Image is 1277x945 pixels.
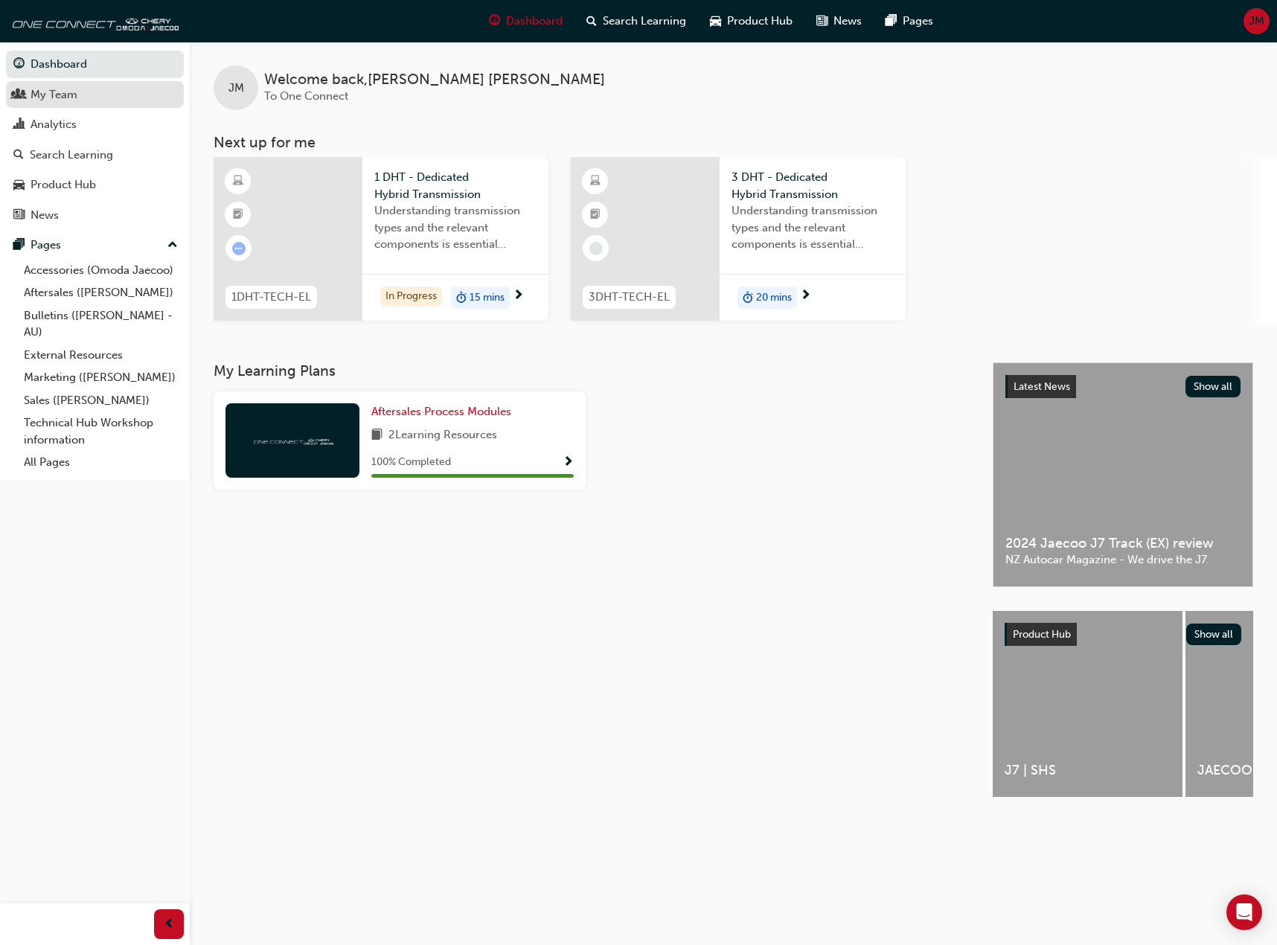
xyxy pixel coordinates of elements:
[1005,375,1241,399] a: Latest NewsShow all
[13,89,25,102] span: people-icon
[371,403,517,420] a: Aftersales Process Modules
[1226,894,1262,930] div: Open Intercom Messenger
[563,453,574,472] button: Show Progress
[18,304,184,344] a: Bulletins ([PERSON_NAME] - AU)
[886,12,897,31] span: pages-icon
[231,289,311,306] span: 1DHT-TECH-EL
[586,12,597,31] span: search-icon
[228,80,244,97] span: JM
[1014,380,1070,393] span: Latest News
[513,289,524,303] span: next-icon
[800,289,811,303] span: next-icon
[18,344,184,367] a: External Resources
[30,147,113,164] div: Search Learning
[6,51,184,78] a: Dashboard
[232,242,246,255] span: learningRecordVerb_ATTEMPT-icon
[167,236,178,255] span: up-icon
[31,116,77,133] div: Analytics
[252,433,333,447] img: oneconnect
[31,176,96,193] div: Product Hub
[6,141,184,169] a: Search Learning
[214,157,548,321] a: 1DHT-TECH-EL1 DHT - Dedicated Hybrid TransmissionUnderstanding transmission types and the relevan...
[371,454,451,471] span: 100 % Completed
[470,289,505,307] span: 15 mins
[31,86,77,103] div: My Team
[903,13,933,30] span: Pages
[371,405,511,418] span: Aftersales Process Modules
[1005,535,1241,552] span: 2024 Jaecoo J7 Track (EX) review
[374,169,537,202] span: 1 DHT - Dedicated Hybrid Transmission
[264,71,605,89] span: Welcome back , [PERSON_NAME] [PERSON_NAME]
[804,6,874,36] a: news-iconNews
[18,389,184,412] a: Sales ([PERSON_NAME])
[18,411,184,451] a: Technical Hub Workshop information
[732,202,894,253] span: Understanding transmission types and the relevant components is essential knowledge required for ...
[1005,762,1171,779] span: J7 | SHS
[874,6,945,36] a: pages-iconPages
[6,202,184,229] a: News
[756,289,792,307] span: 20 mins
[489,12,500,31] span: guage-icon
[1186,624,1242,645] button: Show all
[31,207,59,224] div: News
[1013,628,1071,641] span: Product Hub
[388,426,497,445] span: 2 Learning Resources
[1185,376,1241,397] button: Show all
[214,362,969,379] h3: My Learning Plans
[603,13,686,30] span: Search Learning
[31,237,61,254] div: Pages
[7,6,179,36] img: oneconnect
[833,13,862,30] span: News
[506,13,563,30] span: Dashboard
[6,231,184,259] button: Pages
[993,611,1182,797] a: J7 | SHS
[13,58,25,71] span: guage-icon
[164,915,175,934] span: prev-icon
[571,157,906,321] a: 3DHT-TECH-EL3 DHT - Dedicated Hybrid TransmissionUnderstanding transmission types and the relevan...
[743,288,753,307] span: duration-icon
[456,288,467,307] span: duration-icon
[6,81,184,109] a: My Team
[6,171,184,199] a: Product Hub
[13,209,25,222] span: news-icon
[374,202,537,253] span: Understanding transmission types and the relevant components is essential knowledge required for ...
[563,456,574,470] span: Show Progress
[710,12,721,31] span: car-icon
[380,286,442,307] div: In Progress
[1244,8,1270,34] button: JM
[1005,623,1241,647] a: Product HubShow all
[18,259,184,282] a: Accessories (Omoda Jaecoo)
[233,205,243,225] span: booktick-icon
[13,118,25,132] span: chart-icon
[13,239,25,252] span: pages-icon
[590,205,601,225] span: booktick-icon
[18,366,184,389] a: Marketing ([PERSON_NAME])
[6,48,184,231] button: DashboardMy TeamAnalyticsSearch LearningProduct HubNews
[727,13,793,30] span: Product Hub
[993,362,1253,587] a: Latest NewsShow all2024 Jaecoo J7 Track (EX) reviewNZ Autocar Magazine - We drive the J7.
[18,281,184,304] a: Aftersales ([PERSON_NAME])
[264,89,348,103] span: To One Connect
[13,149,24,162] span: search-icon
[575,6,698,36] a: search-iconSearch Learning
[233,172,243,191] span: learningResourceType_ELEARNING-icon
[13,179,25,192] span: car-icon
[477,6,575,36] a: guage-iconDashboard
[732,169,894,202] span: 3 DHT - Dedicated Hybrid Transmission
[6,111,184,138] a: Analytics
[1005,551,1241,568] span: NZ Autocar Magazine - We drive the J7.
[816,12,828,31] span: news-icon
[190,134,1277,151] h3: Next up for me
[589,242,603,255] span: learningRecordVerb_NONE-icon
[371,426,383,445] span: book-icon
[589,289,670,306] span: 3DHT-TECH-EL
[698,6,804,36] a: car-iconProduct Hub
[1249,13,1264,30] span: JM
[18,451,184,474] a: All Pages
[590,172,601,191] span: learningResourceType_ELEARNING-icon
